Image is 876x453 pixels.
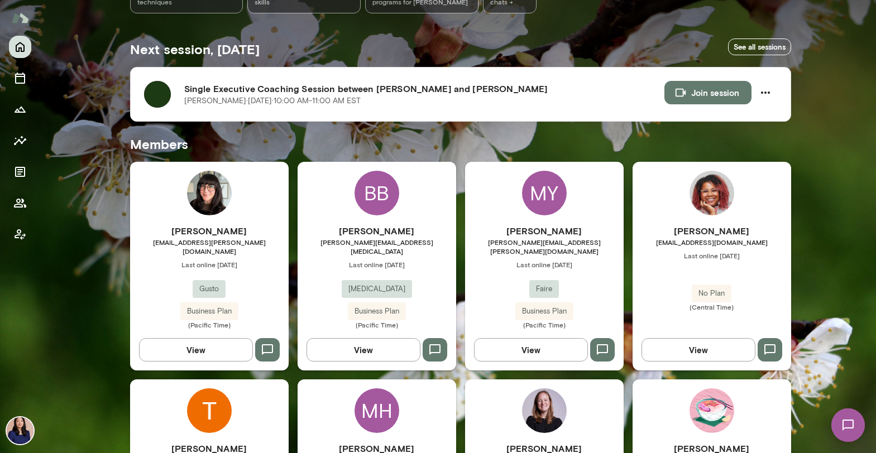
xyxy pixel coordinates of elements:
h6: [PERSON_NAME] [130,224,289,238]
span: (Pacific Time) [298,320,456,329]
button: Members [9,192,31,214]
span: (Central Time) [633,302,791,311]
button: Client app [9,223,31,245]
span: Last online [DATE] [298,260,456,269]
span: [PERSON_NAME][EMAIL_ADDRESS][PERSON_NAME][DOMAIN_NAME] [465,238,624,256]
img: Sara Beatty [522,388,567,433]
p: [PERSON_NAME] · [DATE] · 10:00 AM-11:00 AM EST [184,95,361,107]
button: Join session [664,81,751,104]
h6: Single Executive Coaching Session between [PERSON_NAME] and [PERSON_NAME] [184,82,664,95]
button: Home [9,36,31,58]
button: View [307,338,420,362]
h6: [PERSON_NAME] [633,224,791,238]
button: Documents [9,161,31,183]
span: Business Plan [515,306,573,317]
img: Jadyn Aguilar [187,171,232,215]
img: Brittany Canty [690,171,734,215]
h5: Members [130,135,791,153]
span: No Plan [692,288,731,299]
span: [MEDICAL_DATA] [342,283,412,295]
span: Business Plan [180,306,238,317]
button: Insights [9,129,31,152]
span: Last online [DATE] [633,251,791,260]
span: Last online [DATE] [130,260,289,269]
span: [PERSON_NAME][EMAIL_ADDRESS][MEDICAL_DATA] [298,238,456,256]
img: Mento [11,7,29,28]
img: Destynnie Tran [690,388,734,433]
button: View [139,338,253,362]
h5: Next session, [DATE] [130,40,260,58]
div: MY [522,171,567,215]
span: [EMAIL_ADDRESS][PERSON_NAME][DOMAIN_NAME] [130,238,289,256]
button: View [474,338,588,362]
div: MH [355,388,399,433]
span: (Pacific Time) [130,320,289,329]
h6: [PERSON_NAME] [465,224,624,238]
h6: [PERSON_NAME] [298,224,456,238]
span: [EMAIL_ADDRESS][DOMAIN_NAME] [633,238,791,247]
span: (Pacific Time) [465,320,624,329]
button: View [642,338,755,362]
img: Leah Kim [7,417,33,444]
span: Last online [DATE] [465,260,624,269]
div: BB [355,171,399,215]
button: Sessions [9,67,31,89]
span: Gusto [193,283,226,295]
button: Growth Plan [9,98,31,121]
img: Theresa Ma [187,388,232,433]
span: Faire [529,283,559,295]
span: Business Plan [348,306,406,317]
a: See all sessions [728,38,791,56]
